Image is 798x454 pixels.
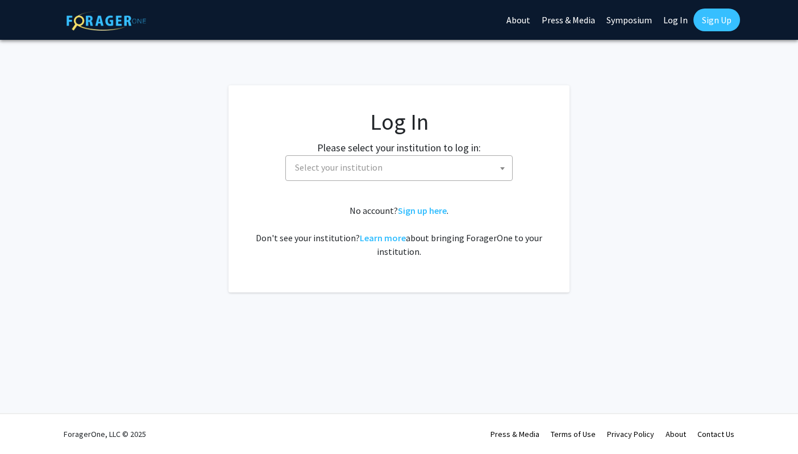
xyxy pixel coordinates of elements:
a: Sign Up [693,9,740,31]
span: Select your institution [290,156,512,179]
span: Select your institution [285,155,513,181]
h1: Log In [251,108,547,135]
span: Select your institution [295,162,383,173]
a: Sign up here [398,205,447,216]
a: Press & Media [491,429,539,439]
div: No account? . Don't see your institution? about bringing ForagerOne to your institution. [251,204,547,258]
a: Terms of Use [551,429,596,439]
div: ForagerOne, LLC © 2025 [64,414,146,454]
a: Contact Us [697,429,734,439]
label: Please select your institution to log in: [317,140,481,155]
a: About [666,429,686,439]
img: ForagerOne Logo [66,11,146,31]
a: Learn more about bringing ForagerOne to your institution [360,232,406,243]
a: Privacy Policy [607,429,654,439]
